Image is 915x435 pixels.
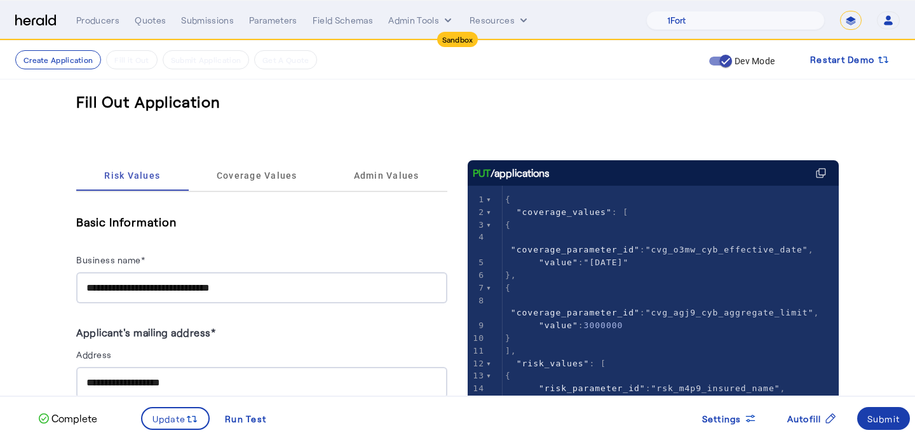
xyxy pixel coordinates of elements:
[505,383,785,393] span: : ,
[505,296,819,318] span: : ,
[468,357,486,370] div: 12
[468,269,486,282] div: 6
[800,48,900,71] button: Restart Demo
[354,171,419,180] span: Admin Values
[505,321,623,330] span: :
[468,294,486,307] div: 8
[152,412,186,425] span: Update
[76,92,220,112] h3: Fill Out Application
[505,283,511,293] span: {
[584,321,623,330] span: 3000000
[646,245,808,254] span: "cvg_o3mw_cyb_effective_date"
[517,359,590,368] span: "risk_values"
[468,219,486,231] div: 3
[505,207,628,217] span: : [
[437,32,478,47] div: Sandbox
[787,412,822,425] span: Autofill
[468,256,486,269] div: 5
[181,14,234,27] div: Submissions
[810,52,874,67] span: Restart Demo
[135,14,166,27] div: Quotes
[254,50,317,69] button: Get A Quote
[388,14,454,27] button: internal dropdown menu
[468,282,486,294] div: 7
[141,407,210,430] button: Update
[313,14,374,27] div: Field Schemas
[517,207,612,217] span: "coverage_values"
[468,206,486,219] div: 2
[15,15,56,27] img: Herald Logo
[505,346,517,356] span: ],
[163,50,249,69] button: Submit Application
[76,212,447,231] h5: Basic Information
[225,412,266,425] div: Run Test
[468,382,486,395] div: 14
[505,333,511,343] span: }
[470,14,530,27] button: Resources dropdown menu
[505,270,517,280] span: },
[468,345,486,357] div: 11
[468,395,486,408] div: 15
[511,245,640,254] span: "coverage_parameter_id"
[505,232,814,254] span: : ,
[857,407,911,430] button: Submit
[249,14,297,27] div: Parameters
[539,258,578,267] span: "value"
[777,407,847,430] button: Autofill
[584,258,629,267] span: "[DATE]"
[702,412,742,425] span: Settings
[511,308,640,317] span: "coverage_parameter_id"
[468,332,486,345] div: 10
[468,193,486,206] div: 1
[692,407,767,430] button: Settings
[15,50,101,69] button: Create Application
[867,412,900,425] div: Submit
[505,258,628,267] span: :
[505,195,511,204] span: {
[217,171,297,180] span: Coverage Values
[732,55,775,67] label: Dev Mode
[539,383,646,393] span: "risk_parameter_id"
[215,407,276,430] button: Run Test
[104,171,160,180] span: Risk Values
[468,369,486,382] div: 13
[473,165,550,181] div: /applications
[49,411,97,426] p: Complete
[646,308,814,317] span: "cvg_agj9_cyb_aggregate_limit"
[76,14,119,27] div: Producers
[468,231,486,244] div: 4
[468,319,486,332] div: 9
[539,321,578,330] span: "value"
[473,165,491,181] span: PUT
[76,326,215,338] label: Applicant's mailing address*
[76,254,145,265] label: Business name*
[505,371,511,380] span: {
[505,220,511,230] span: {
[651,383,780,393] span: "rsk_m4p9_insured_name"
[76,349,112,360] label: Address
[505,359,606,368] span: : [
[106,50,157,69] button: Fill it Out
